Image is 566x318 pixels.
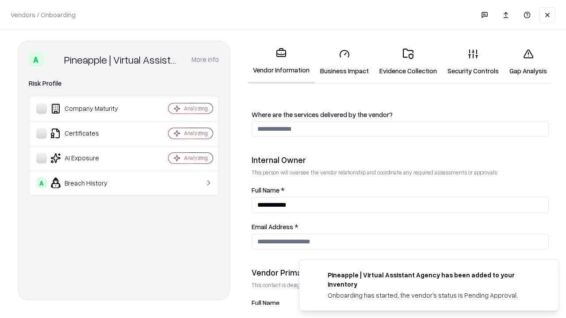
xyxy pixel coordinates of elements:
[252,169,549,176] p: This person will oversee the vendor relationship and coordinate any required assessments or appro...
[184,129,208,137] div: Analyzing
[29,78,219,89] div: Risk Profile
[374,42,442,83] a: Evidence Collection
[328,291,537,300] div: Onboarding has started, the vendor's status is Pending Approval.
[252,155,549,165] div: Internal Owner
[252,281,549,289] p: This contact is designated to receive the assessment request from Shift
[11,10,76,19] p: Vendors / Onboarding
[36,153,142,163] div: AI Exposure
[328,270,537,289] div: Pineapple | Virtual Assistant Agency has been added to your inventory
[252,187,549,193] label: Full Name *
[36,178,142,188] div: Breach History
[252,223,549,230] label: Email Address *
[315,42,374,83] a: Business Impact
[248,41,315,83] a: Vendor Information
[310,270,321,281] img: trypineapple.com
[64,53,181,67] div: Pineapple | Virtual Assistant Agency
[36,128,142,139] div: Certificates
[252,267,549,278] div: Vendor Primary Contact
[252,111,549,118] label: Where are the services delivered by the vendor?
[184,154,208,162] div: Analyzing
[29,53,43,67] div: A
[36,178,47,188] div: A
[46,53,61,67] img: Pineapple | Virtual Assistant Agency
[191,52,219,68] button: More info
[36,103,142,114] div: Company Maturity
[252,299,549,306] label: Full Name
[504,42,552,83] a: Gap Analysis
[442,42,504,83] a: Security Controls
[184,105,208,112] div: Analyzing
